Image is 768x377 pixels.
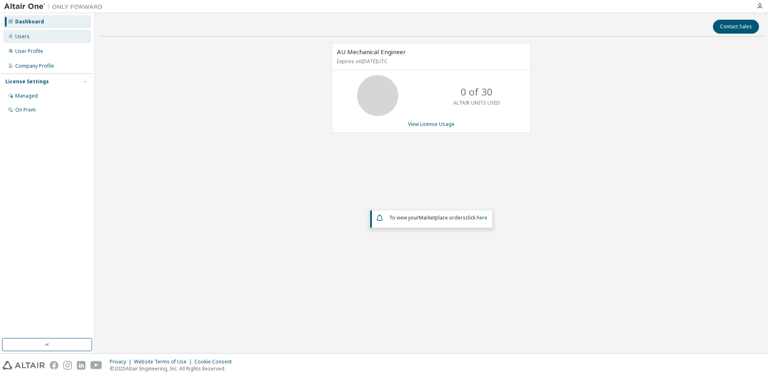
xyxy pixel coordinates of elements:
div: Website Terms of Use [134,359,194,365]
div: Dashboard [15,18,44,25]
span: To view your click [389,214,487,221]
img: instagram.svg [63,361,72,370]
div: User Profile [15,48,43,55]
div: Cookie Consent [194,359,237,365]
span: AU Mechanical Engineer [337,48,406,56]
div: Managed [15,93,38,99]
a: View License Usage [408,121,454,128]
div: Company Profile [15,63,54,69]
img: youtube.svg [90,361,102,370]
a: here [477,214,487,221]
em: Marketplace orders [419,214,466,221]
img: facebook.svg [50,361,58,370]
img: altair_logo.svg [2,361,45,370]
p: 0 of 30 [461,85,493,99]
img: Altair One [4,2,107,11]
p: Expires on [DATE] UTC [337,58,524,65]
button: Contact Sales [713,20,759,34]
div: Privacy [110,359,134,365]
div: License Settings [5,78,49,85]
img: linkedin.svg [77,361,85,370]
div: Users [15,33,30,40]
p: ALTAIR UNITS USED [453,99,500,106]
div: On Prem [15,107,36,113]
p: © 2025 Altair Engineering, Inc. All Rights Reserved. [110,365,237,372]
